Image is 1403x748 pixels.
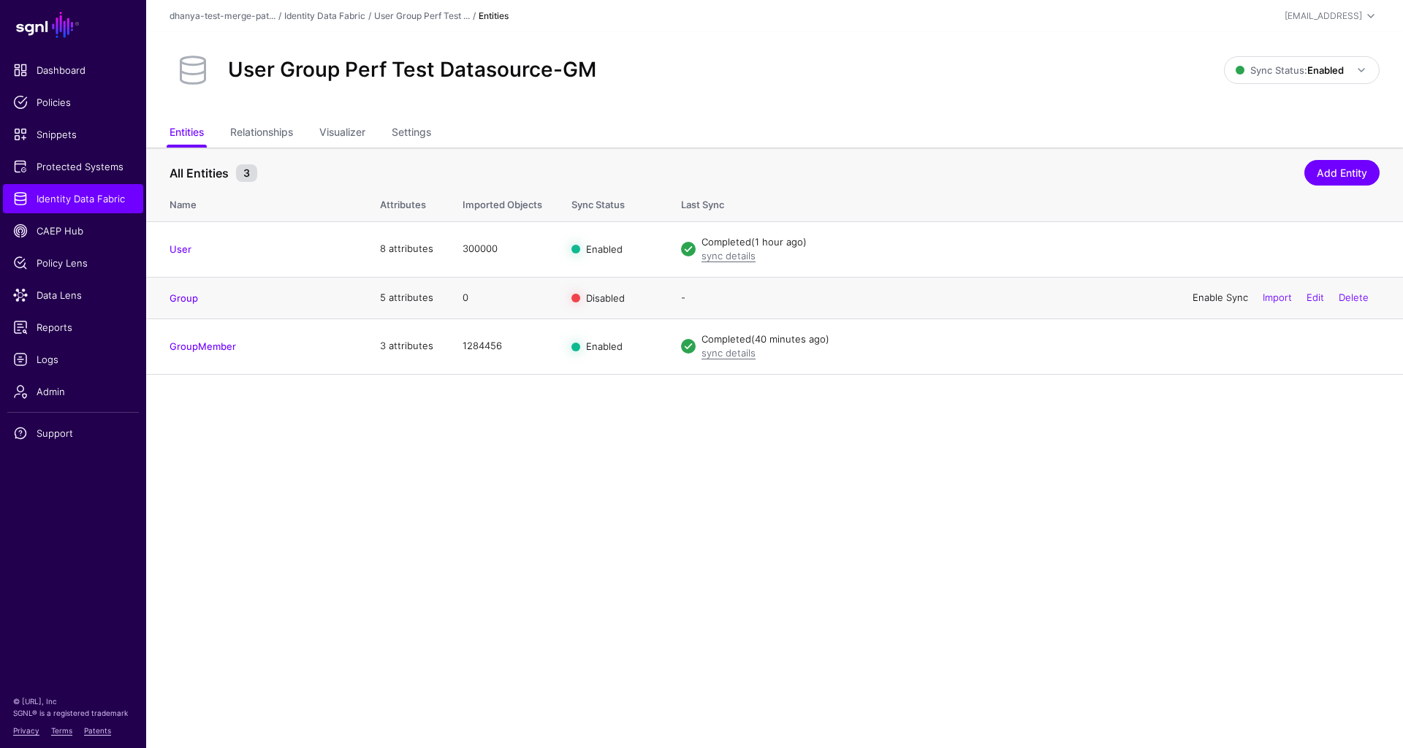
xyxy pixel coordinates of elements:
[3,313,143,342] a: Reports
[392,120,431,148] a: Settings
[3,88,143,117] a: Policies
[275,9,284,23] div: /
[701,250,756,262] a: sync details
[365,221,448,277] td: 8 attributes
[13,159,133,174] span: Protected Systems
[3,120,143,149] a: Snippets
[666,183,1403,221] th: Last Sync
[170,10,275,21] a: dhanya-test-merge-pat...
[374,10,470,21] a: User Group Perf Test ...
[170,340,236,352] a: GroupMember
[1285,9,1362,23] div: [EMAIL_ADDRESS]
[1307,291,1324,303] a: Edit
[9,9,137,41] a: SGNL
[13,384,133,399] span: Admin
[701,235,1380,250] div: Completed (1 hour ago)
[701,332,1380,347] div: Completed (40 minutes ago)
[13,726,39,735] a: Privacy
[479,10,509,21] strong: Entities
[448,277,557,318] td: 0
[365,9,374,23] div: /
[13,191,133,206] span: Identity Data Fabric
[51,726,72,735] a: Terms
[3,152,143,181] a: Protected Systems
[170,120,204,148] a: Entities
[13,127,133,142] span: Snippets
[1193,291,1248,303] a: Enable Sync
[13,695,133,707] p: © [URL], Inc
[3,56,143,85] a: Dashboard
[284,10,365,21] a: Identity Data Fabric
[170,292,198,304] a: Group
[3,248,143,278] a: Policy Lens
[13,426,133,440] span: Support
[586,340,623,352] span: Enabled
[146,183,365,221] th: Name
[365,318,448,374] td: 3 attributes
[13,352,133,367] span: Logs
[1236,64,1344,76] span: Sync Status:
[84,726,111,735] a: Patents
[13,256,133,270] span: Policy Lens
[230,120,293,148] a: Relationships
[365,277,448,318] td: 5 attributes
[3,377,143,406] a: Admin
[586,291,625,303] span: Disabled
[13,63,133,77] span: Dashboard
[166,164,232,182] span: All Entities
[3,216,143,245] a: CAEP Hub
[3,345,143,374] a: Logs
[1339,291,1369,303] a: Delete
[13,288,133,302] span: Data Lens
[236,164,257,182] small: 3
[470,9,479,23] div: /
[3,280,143,310] a: Data Lens
[1263,291,1292,303] a: Import
[586,243,623,255] span: Enabled
[681,291,685,303] app-datasources-item-entities-syncstatus: -
[3,184,143,213] a: Identity Data Fabric
[1307,64,1344,76] strong: Enabled
[319,120,365,148] a: Visualizer
[448,183,557,221] th: Imported Objects
[557,183,666,221] th: Sync Status
[448,221,557,277] td: 300000
[1304,160,1380,186] a: Add Entity
[13,320,133,335] span: Reports
[13,224,133,238] span: CAEP Hub
[13,707,133,719] p: SGNL® is a registered trademark
[228,58,596,83] h2: User Group Perf Test Datasource-GM
[13,95,133,110] span: Policies
[701,347,756,359] a: sync details
[448,318,557,374] td: 1284456
[170,243,191,255] a: User
[365,183,448,221] th: Attributes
